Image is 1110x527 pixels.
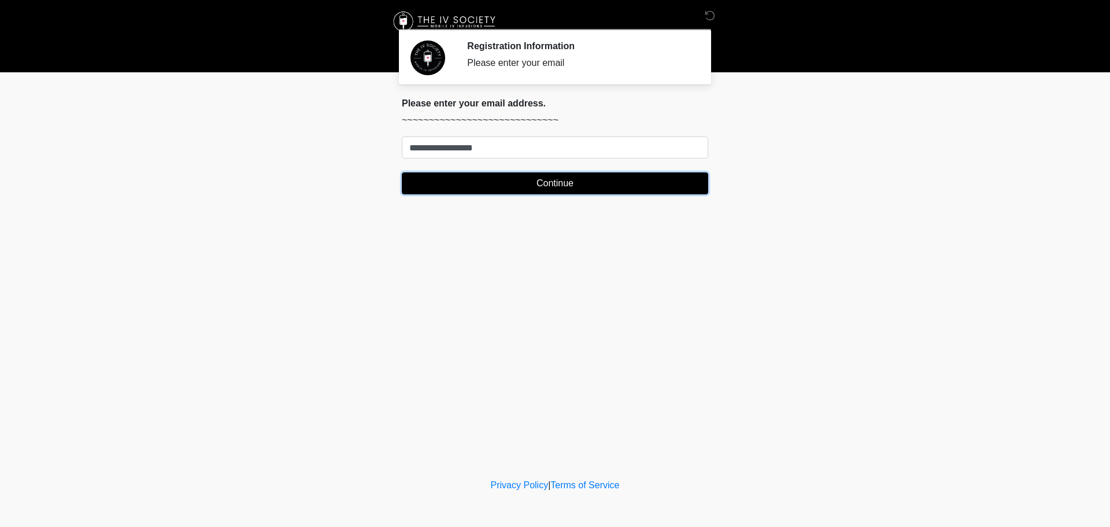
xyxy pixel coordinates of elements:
img: The IV Society Logo [390,9,501,35]
p: ~~~~~~~~~~~~~~~~~~~~~~~~~~~~~ [402,113,708,127]
button: Continue [402,172,708,194]
a: | [548,480,550,490]
div: Please enter your email [467,56,691,70]
a: Privacy Policy [491,480,549,490]
img: Agent Avatar [410,40,445,75]
h2: Registration Information [467,40,691,51]
a: Terms of Service [550,480,619,490]
h2: Please enter your email address. [402,98,708,109]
